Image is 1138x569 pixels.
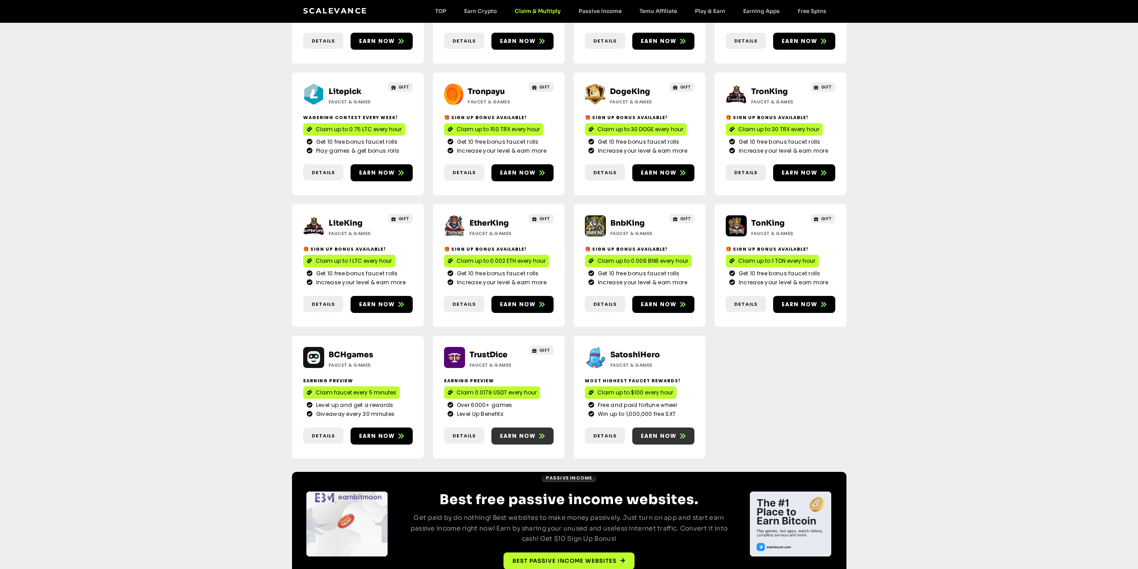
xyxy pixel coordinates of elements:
[585,123,687,136] a: Claim up to 30 DOGE every hour
[312,300,335,308] span: Details
[773,296,835,313] a: Earn now
[782,169,818,177] span: Earn now
[539,84,550,90] span: GIFT
[726,246,835,252] h2: 🎁 Sign Up Bonus Available!
[596,147,687,155] span: Increase your level & earn more
[351,164,413,181] a: Earn now
[751,230,807,237] h2: Faucet & Games
[736,278,828,287] span: Increase your level & earn more
[529,82,554,92] a: GIFT
[491,164,554,181] a: Earn now
[773,33,835,50] a: Earn now
[585,33,625,49] a: Details
[453,432,476,440] span: Details
[512,557,617,565] span: Best Passive Income websites
[444,377,554,384] h2: Earning Preview
[529,214,554,223] a: GIFT
[398,215,410,222] span: GIFT
[500,432,536,440] span: Earn now
[632,33,694,50] a: Earn now
[570,8,630,14] a: Passive Income
[303,123,405,136] a: Claim up to 0.75 LTC every hour
[329,87,361,96] a: Litepick
[351,33,413,50] a: Earn now
[686,8,734,14] a: Play & Earn
[453,37,476,45] span: Details
[610,218,645,228] a: BnbKing
[821,84,832,90] span: GIFT
[455,147,546,155] span: Increase your level & earn more
[751,98,807,105] h2: Faucet & Games
[491,428,554,445] a: Earn now
[303,428,343,444] a: Details
[491,33,554,50] a: Earn now
[726,33,766,49] a: Details
[726,123,823,136] a: Claim up to 30 TRX every hour
[468,87,505,96] a: Tronpayu
[506,8,570,14] a: Claim & Multiply
[303,377,413,384] h2: Earning Preview
[596,278,687,287] span: Increase your level & earn more
[789,8,835,14] a: Free Spins
[610,87,650,96] a: DogeKing
[453,169,476,176] span: Details
[455,410,503,418] span: Level Up Benefits
[306,492,388,556] div: 1 / 4
[821,215,832,222] span: GIFT
[314,138,398,146] span: Get 10 free bonus faucet rolls
[596,270,680,278] span: Get 10 free bonus faucet rolls
[398,84,410,90] span: GIFT
[455,8,506,14] a: Earn Crypto
[314,270,398,278] span: Get 10 free bonus faucet rolls
[736,138,821,146] span: Get 10 free bonus faucet rolls
[316,257,392,265] span: Claim up to 1 LTC every hour
[303,296,343,312] a: Details
[539,347,550,354] span: GIFT
[303,33,343,49] a: Details
[329,230,385,237] h2: Faucet & Games
[585,164,625,181] a: Details
[426,8,835,14] nav: Menu
[303,386,400,399] a: Claim faucet every 5 minutes
[470,350,508,359] a: TrustDice
[329,218,363,228] a: LiteKing
[630,8,686,14] a: Temu Affiliate
[359,432,395,440] span: Earn now
[444,164,484,181] a: Details
[303,164,343,181] a: Details
[782,300,818,308] span: Earn now
[444,114,554,121] h2: 🎁 Sign Up Bonus Available!
[470,230,525,237] h2: Faucet & Games
[811,214,835,223] a: GIFT
[500,37,536,45] span: Earn now
[680,84,691,90] span: GIFT
[726,296,766,312] a: Details
[546,475,592,481] span: Passive Income
[593,300,617,308] span: Details
[641,169,677,177] span: Earn now
[316,125,402,133] span: Claim up to 0.75 LTC every hour
[388,214,413,223] a: GIFT
[329,98,385,105] h2: Faucet & Games
[303,114,413,121] h2: Wagering contest every week!
[738,125,819,133] span: Claim up to 30 TRX every hour
[388,82,413,92] a: GIFT
[632,296,694,313] a: Earn now
[738,257,815,265] span: Claim up to 1 TON every hour
[632,164,694,181] a: Earn now
[351,428,413,445] a: Earn now
[539,215,550,222] span: GIFT
[641,37,677,45] span: Earn now
[593,169,617,176] span: Details
[750,492,831,556] div: 1 / 4
[312,432,335,440] span: Details
[610,230,666,237] h2: Faucet & Games
[426,8,455,14] a: TOP
[596,410,676,418] span: Win up to 1,000,000 free SXT
[782,37,818,45] span: Earn now
[641,432,677,440] span: Earn now
[750,492,831,556] div: Slides
[314,401,393,409] span: Level up and get a rewards
[593,432,617,440] span: Details
[734,169,757,176] span: Details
